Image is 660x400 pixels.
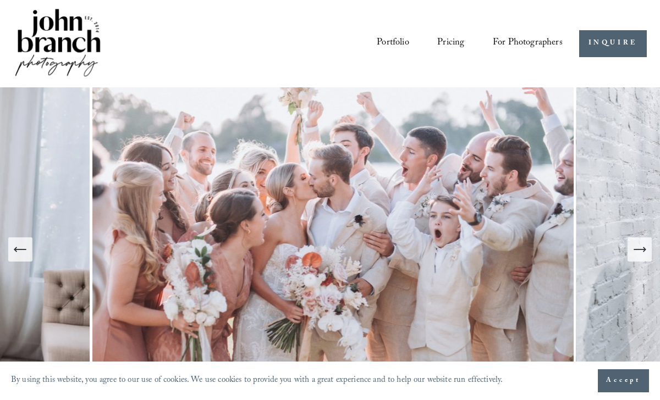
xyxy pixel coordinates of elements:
[377,34,409,54] a: Portfolio
[579,30,647,57] a: INQUIRE
[493,34,563,54] a: folder dropdown
[598,369,649,392] button: Accept
[13,7,102,81] img: John Branch IV Photography
[493,35,563,53] span: For Photographers
[628,237,652,262] button: Next Slide
[606,375,641,386] span: Accept
[11,373,503,389] p: By using this website, you agree to our use of cookies. We use cookies to provide you with a grea...
[437,34,464,54] a: Pricing
[8,237,32,262] button: Previous Slide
